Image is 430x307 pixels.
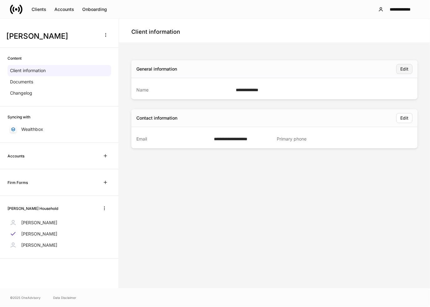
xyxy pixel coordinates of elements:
[8,180,28,186] h6: Firm Forms
[21,220,57,226] p: [PERSON_NAME]
[8,153,24,159] h6: Accounts
[396,64,412,74] button: Edit
[8,55,22,61] h6: Content
[32,7,46,12] div: Clients
[8,114,30,120] h6: Syncing with
[78,4,111,14] button: Onboarding
[8,124,111,135] a: Wealthbox
[6,31,97,41] h3: [PERSON_NAME]
[8,65,111,76] a: Client information
[50,4,78,14] button: Accounts
[21,126,43,132] p: Wealthbox
[8,205,58,211] h6: [PERSON_NAME] Household
[28,4,50,14] button: Clients
[400,116,408,120] div: Edit
[8,240,111,251] a: [PERSON_NAME]
[131,28,180,36] h4: Client information
[136,136,210,142] div: Email
[136,115,177,121] div: Contact information
[8,217,111,228] a: [PERSON_NAME]
[10,79,33,85] p: Documents
[8,87,111,99] a: Changelog
[54,7,74,12] div: Accounts
[396,113,412,123] button: Edit
[277,136,407,142] div: Primary phone
[21,242,57,248] p: [PERSON_NAME]
[21,231,57,237] p: [PERSON_NAME]
[82,7,107,12] div: Onboarding
[53,295,76,300] a: Data Disclaimer
[136,87,232,93] div: Name
[400,67,408,71] div: Edit
[8,76,111,87] a: Documents
[136,66,177,72] div: General information
[10,90,32,96] p: Changelog
[8,228,111,240] a: [PERSON_NAME]
[10,295,41,300] span: © 2025 OneAdvisory
[10,67,46,74] p: Client information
